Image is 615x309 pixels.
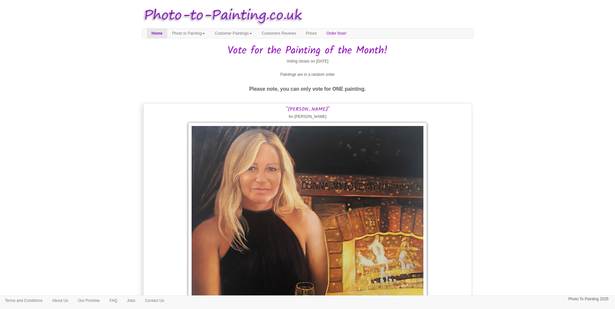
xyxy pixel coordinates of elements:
a: Our Promise [73,296,104,305]
a: Customer Paintings [210,29,257,38]
a: Jobs [122,296,140,305]
p: Paintings are in a random order [142,71,474,78]
h1: Vote for the Painting of the Month! [142,45,474,56]
a: About Us [47,296,73,305]
a: FAQ [105,296,122,305]
a: Order Now! [322,29,351,38]
p: Please note, you can only vote for ONE painting. [142,85,474,93]
a: Customers Reviews [257,29,301,38]
img: Photo to Painting [138,3,304,28]
p: Photo To Painting 2025 [568,296,609,303]
a: Home [147,29,167,38]
a: Contact Us [140,296,169,305]
a: Photo to Painting [167,29,210,38]
h3: "[PERSON_NAME]" [145,107,470,112]
a: Prices [301,29,322,38]
p: Voting closes on [DATE] [142,58,474,65]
